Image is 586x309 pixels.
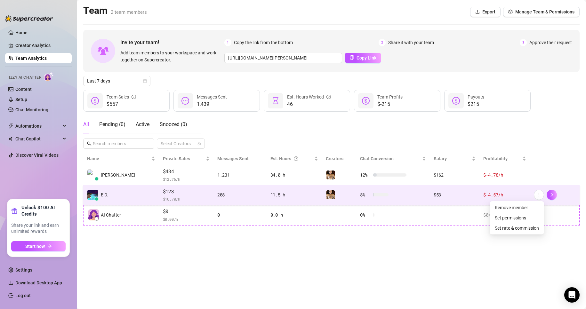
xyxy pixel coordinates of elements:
button: Manage Team & Permissions [503,7,580,17]
div: 11.5 h [270,191,318,198]
div: Open Intercom Messenger [564,287,580,303]
th: Creators [322,153,356,165]
span: $ 0.00 /h [163,216,210,222]
div: $-4.78 /h [483,171,526,178]
div: Pending ( 0 ) [99,121,125,128]
div: $162 [434,171,476,178]
span: Chat Conversion [360,156,394,161]
span: Private Sales [163,156,190,161]
span: 1,439 [197,100,227,108]
div: $0 /h [483,211,526,218]
span: hourglass [272,97,279,105]
span: Automations [15,121,61,131]
span: $557 [107,100,136,108]
img: AI Chatter [44,72,54,81]
a: Content [15,87,32,92]
div: $-4.57 /h [483,191,526,198]
span: $215 [468,100,484,108]
span: $434 [163,168,210,175]
span: Izzy AI Chatter [9,75,41,81]
span: 12 % [360,171,370,178]
span: 2 team members [111,9,147,15]
button: Export [470,7,501,17]
span: calendar [143,79,147,83]
span: Share it with your team [388,39,434,46]
span: Export [482,9,495,14]
span: 1 [224,39,231,46]
span: $ 10.70 /h [163,196,210,202]
a: Discover Viral Videos [15,153,59,158]
span: thunderbolt [8,123,13,129]
span: message [181,97,189,105]
span: download [8,280,13,285]
span: copy [349,55,354,60]
span: download [475,10,480,14]
a: Setup [15,97,27,102]
span: right [550,193,554,197]
span: Last 7 days [87,76,147,86]
span: 3 [520,39,527,46]
span: Add team members to your workspace and work together on Supercreator. [120,49,222,63]
a: Creator Analytics [15,40,67,51]
strong: Unlock $100 AI Credits [21,204,66,217]
input: Search members [93,140,145,147]
span: Approve their request [529,39,572,46]
span: Payouts [468,94,484,99]
span: 2 [379,39,386,46]
span: Active [136,121,149,127]
div: Est. Hours [270,155,313,162]
a: Chat Monitoring [15,107,48,112]
span: Name [87,155,150,162]
span: dollar-circle [91,97,99,105]
span: Copy the link from the bottom [234,39,293,46]
span: setting [508,10,513,14]
span: dollar-circle [452,97,460,105]
button: Copy Link [345,53,381,63]
img: E D [87,190,98,200]
span: 46 [287,100,331,108]
span: Download Desktop App [15,280,62,285]
span: gift [11,208,18,214]
span: question-circle [294,155,298,162]
span: Salary [434,156,447,161]
span: 8 % [360,191,370,198]
img: logo-BBDzfeDw.svg [5,15,53,22]
span: $123 [163,188,210,195]
a: Set permissions [495,215,526,220]
span: question-circle [326,93,331,100]
th: Name [83,153,159,165]
span: Start now [25,244,45,249]
img: Cathy [87,170,98,180]
span: Messages Sent [197,94,227,99]
span: Share your link and earn unlimited rewards [11,222,66,235]
span: Team Profits [377,94,403,99]
span: 0 % [360,211,370,218]
div: Est. Hours Worked [287,93,331,100]
span: $-215 [377,100,403,108]
span: AI Chatter [101,211,121,218]
div: 208 [217,191,263,198]
span: arrow-right [47,244,52,249]
span: dollar-circle [362,97,370,105]
img: Chat Copilot [8,137,12,141]
span: search [87,141,92,146]
img: vixie [326,190,335,199]
a: Set rate & commission [495,226,539,231]
span: info-circle [132,93,136,100]
span: E D. [101,191,108,198]
img: izzy-ai-chatter-avatar-DDCN_rTZ.svg [88,209,99,220]
span: Manage Team & Permissions [515,9,574,14]
button: Start nowarrow-right [11,241,66,251]
a: Team Analytics [15,56,47,61]
a: Log out [15,293,31,298]
span: Messages Sent [217,156,249,161]
span: Chat Copilot [15,134,61,144]
div: All [83,121,89,128]
div: 0 [217,211,263,218]
span: [PERSON_NAME] [101,171,135,178]
span: Copy Link [357,55,376,60]
span: team [197,142,201,146]
span: $0 [163,208,210,215]
h2: Team [83,4,147,17]
a: Home [15,30,28,35]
